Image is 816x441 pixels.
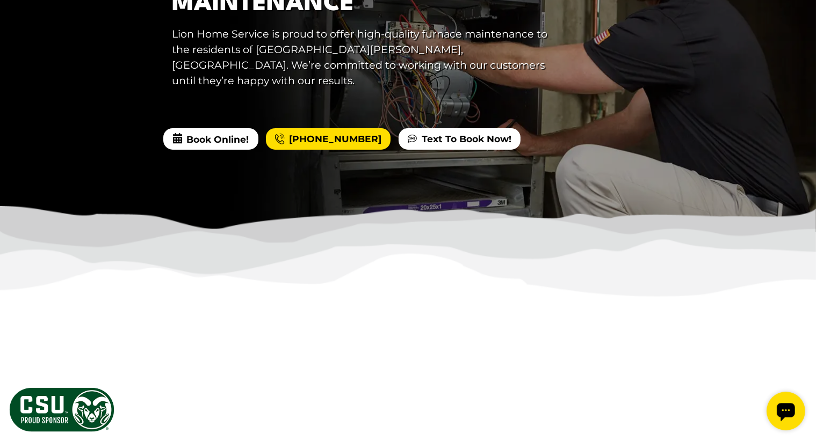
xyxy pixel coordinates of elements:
a: [PHONE_NUMBER] [266,128,391,150]
img: CSU Sponsor Badge [8,386,115,433]
p: Lion Home Service is proud to offer high-quality furnace maintenance to the residents of [GEOGRAP... [172,26,563,88]
div: Open chat widget [4,4,43,43]
span: Book Online! [163,128,258,150]
a: Text To Book Now! [399,128,521,150]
